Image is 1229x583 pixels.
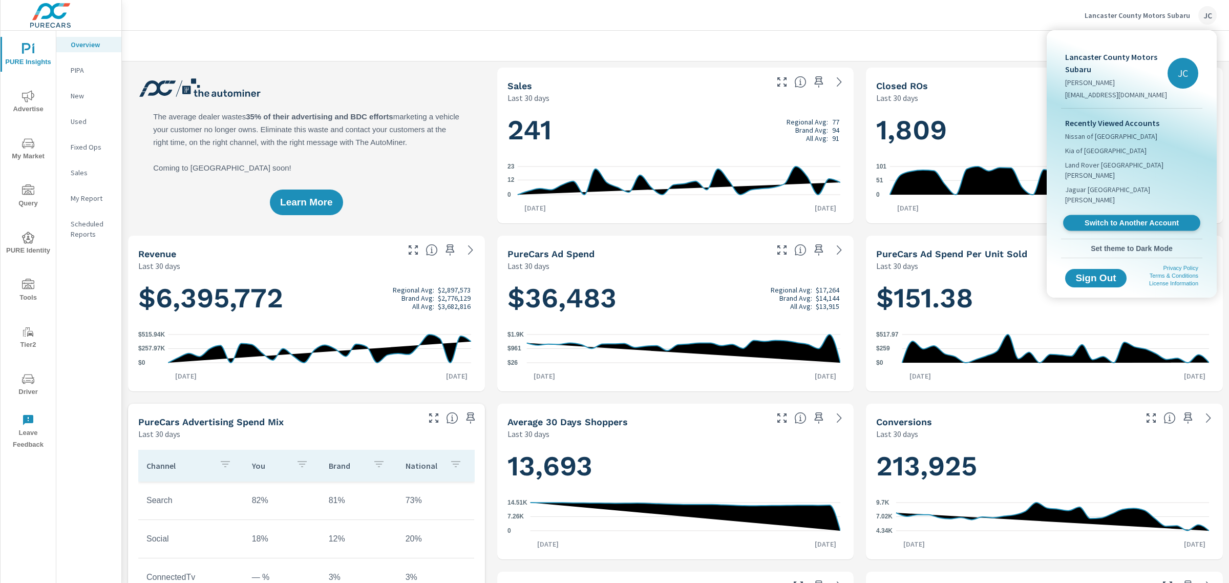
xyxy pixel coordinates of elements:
span: Kia of [GEOGRAPHIC_DATA] [1065,145,1147,156]
a: License Information [1149,280,1198,286]
div: JC [1168,58,1198,89]
span: Land Rover [GEOGRAPHIC_DATA][PERSON_NAME] [1065,160,1198,180]
a: Privacy Policy [1163,265,1198,271]
span: Set theme to Dark Mode [1065,244,1198,253]
button: Sign Out [1065,269,1127,287]
span: Nissan of [GEOGRAPHIC_DATA] [1065,131,1157,141]
button: Set theme to Dark Mode [1061,239,1202,258]
span: Sign Out [1073,274,1118,283]
p: Lancaster County Motors Subaru [1065,51,1168,75]
p: Recently Viewed Accounts [1065,117,1198,129]
p: [PERSON_NAME] [1065,77,1168,88]
a: Terms & Conditions [1150,273,1198,279]
span: Switch to Another Account [1069,218,1194,228]
p: [EMAIL_ADDRESS][DOMAIN_NAME] [1065,90,1168,100]
span: Jaguar [GEOGRAPHIC_DATA][PERSON_NAME] [1065,184,1198,205]
a: Switch to Another Account [1063,215,1200,231]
